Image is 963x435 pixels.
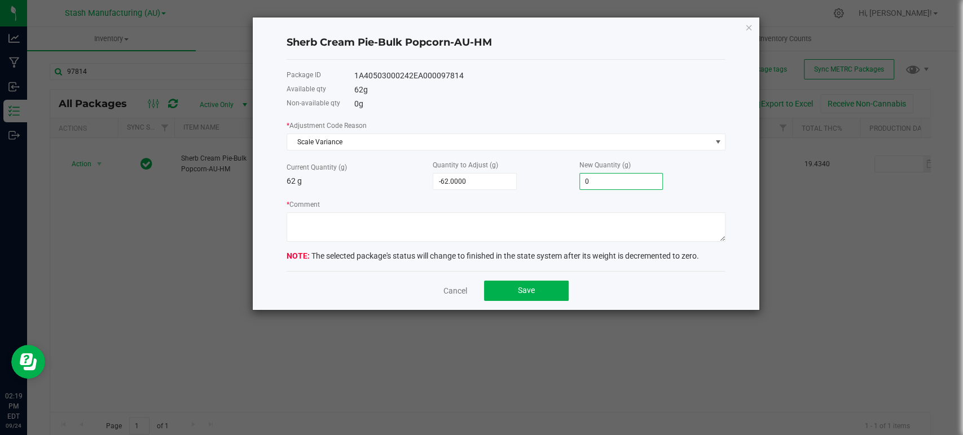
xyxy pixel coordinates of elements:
[287,98,340,108] label: Non-available qty
[354,98,725,110] div: 0
[287,199,320,210] label: Comment
[518,286,535,295] span: Save
[443,285,467,296] a: Cancel
[287,35,725,50] h4: Sherb Cream Pie-Bulk Popcorn-AU-HM
[287,162,347,172] label: Current Quantity (g)
[359,99,363,108] span: g
[580,174,663,189] input: 0
[433,174,516,189] input: 0
[287,250,725,262] div: The selected package's status will change to finished in the state system after its weight is dec...
[287,134,711,150] span: Scale Variance
[354,70,725,82] div: 1A40503000242EA000097814
[287,84,326,94] label: Available qty
[433,160,498,170] label: Quantity to Adjust (g)
[354,84,725,96] div: 62
[363,85,368,94] span: g
[11,345,45,379] iframe: Resource center
[287,175,433,187] p: 62 g
[484,281,569,301] button: Save
[287,70,321,80] label: Package ID
[579,160,631,170] label: New Quantity (g)
[287,121,367,131] label: Adjustment Code Reason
